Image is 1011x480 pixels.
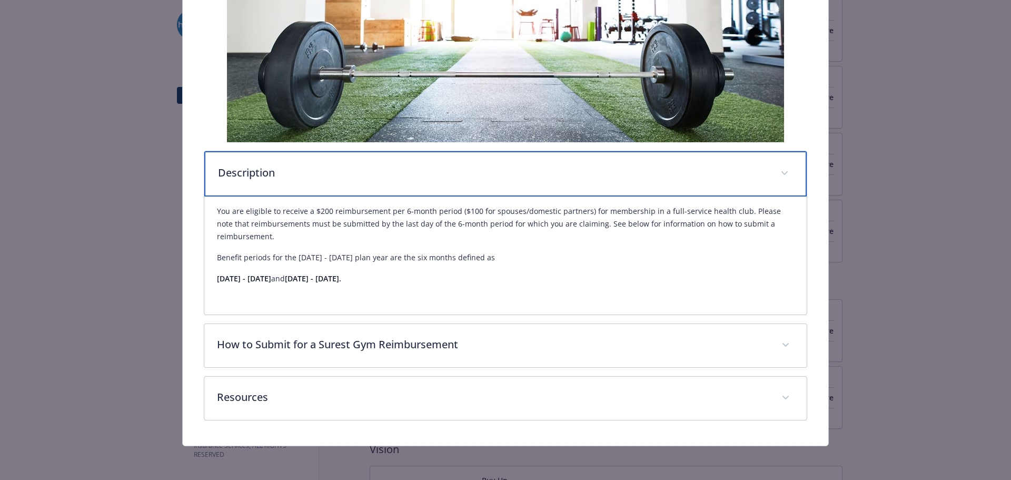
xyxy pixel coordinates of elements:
p: and [217,272,795,285]
strong: [DATE] - [DATE]. [285,273,341,283]
p: How to Submit for a Surest Gym Reimbursement [217,337,769,352]
div: Resources [204,377,807,420]
strong: [DATE] - [DATE] [217,273,271,283]
p: You are eligible to receive a $200 reimbursement per 6-month period ($100 for spouses/domestic pa... [217,205,795,243]
p: Description [218,165,768,181]
div: How to Submit for a Surest Gym Reimbursement [204,324,807,367]
div: Description [204,151,807,197]
div: Description [204,197,807,315]
p: Benefit periods for the [DATE] - [DATE] plan year are the six months defined as [217,251,795,264]
p: Resources [217,389,769,405]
